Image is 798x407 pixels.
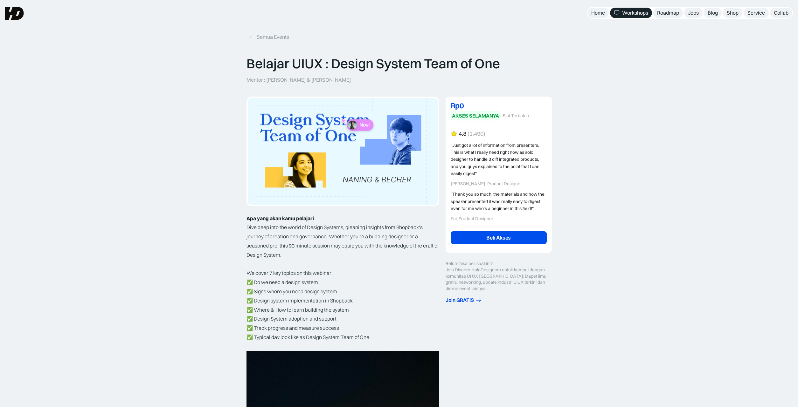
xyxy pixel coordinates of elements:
[446,261,552,292] div: Belum bisa beli saat ini? Join Discord HaloDesigners untuk kumpul dengan komunitas UI UX [GEOGRAP...
[723,8,742,18] a: Shop
[653,8,683,18] a: Roadmap
[451,142,547,177] div: "Just got a lot of information from presenters. This is what I really need right now as solo desi...
[459,131,466,137] div: 4.8
[359,122,370,128] p: Novi
[246,77,351,83] p: Mentor : [PERSON_NAME] & [PERSON_NAME]
[770,8,792,18] a: Collab
[451,216,547,221] div: Fai, Product Designer
[451,231,547,244] a: Beli Akses
[744,8,769,18] a: Service
[622,10,648,16] div: Workshops
[684,8,703,18] a: Jobs
[452,112,499,119] div: AKSES SELAMANYA
[246,32,292,42] a: Semua Events
[747,10,765,16] div: Service
[451,181,547,187] div: [PERSON_NAME], Product Designer
[657,10,679,16] div: Roadmap
[688,10,699,16] div: Jobs
[704,8,722,18] a: Blog
[446,297,552,303] a: Join GRATIS
[246,56,500,71] p: Belajar UIUX : Design System Team of One
[468,131,485,137] div: (1.490)
[610,8,652,18] a: Workshops
[587,8,609,18] a: Home
[451,191,547,212] div: "Thank you so much, the materials and how the speaker presented it was really easy to digest even...
[246,278,439,342] p: ✅ Do we need a design system ✅ Signs where you need design system ✅ Design system implementation ...
[246,223,439,278] p: Dive deep into the world of Design Systems, gleaning insights from Shopback‘s journey of creation...
[246,215,314,221] strong: Apa yang akan kamu pelajari
[503,113,529,119] div: Slot Terbatas
[708,10,718,16] div: Blog
[257,34,289,40] div: Semua Events
[451,102,547,109] div: Rp0
[246,342,439,351] p: ‍
[446,297,474,303] div: Join GRATIS
[591,10,605,16] div: Home
[727,10,739,16] div: Shop
[774,10,788,16] div: Collab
